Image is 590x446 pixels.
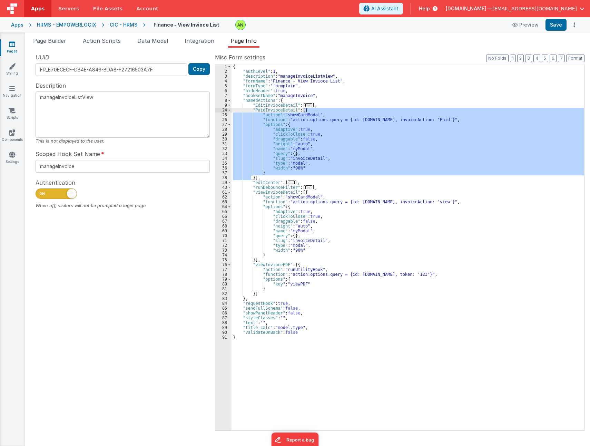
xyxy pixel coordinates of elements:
div: 69 [215,229,232,233]
div: 89 [215,325,232,330]
div: 71 [215,238,232,243]
div: 38 [215,175,232,180]
div: 7 [215,93,232,98]
div: 35 [215,161,232,166]
span: ... [305,103,312,107]
button: [DOMAIN_NAME] — [EMAIL_ADDRESS][DOMAIN_NAME] [446,5,584,12]
div: 27 [215,122,232,127]
button: 3 [525,55,532,62]
span: Help [419,5,430,12]
img: 1ed2b4006576416bae4b007ab5b07290 [236,20,245,30]
button: 2 [517,55,524,62]
button: AI Assistant [359,3,403,14]
span: Page Info [231,37,257,44]
div: 72 [215,243,232,248]
div: 75 [215,258,232,262]
div: 30 [215,137,232,142]
div: 33 [215,151,232,156]
div: 90 [215,330,232,335]
div: 80 [215,282,232,287]
div: 37 [215,171,232,175]
div: When off, visitors will not be prompted a login page. [36,202,210,209]
div: 79 [215,277,232,282]
span: Apps [31,5,45,12]
span: File Assets [93,5,123,12]
div: 4 [215,79,232,84]
div: 68 [215,224,232,229]
div: 5 [215,84,232,88]
div: 91 [215,335,232,340]
div: 34 [215,156,232,161]
span: [DOMAIN_NAME] — [446,5,492,12]
div: 31 [215,142,232,146]
div: CIC - HRMS [110,21,137,28]
div: 81 [215,287,232,291]
div: 73 [215,248,232,253]
div: 86 [215,311,232,316]
div: 29 [215,132,232,137]
button: Options [569,20,579,30]
span: ... [305,185,312,189]
div: 39 [215,180,232,185]
div: 66 [215,214,232,219]
span: UUID [36,53,49,61]
span: AI Assistant [371,5,399,12]
h4: Finance - View Invioce List [154,22,219,27]
div: 85 [215,306,232,311]
button: Preview [508,19,543,30]
div: 36 [215,166,232,171]
button: 4 [533,55,540,62]
div: This is not displayed to the user. [36,138,210,144]
div: 8 [215,98,232,103]
div: 25 [215,113,232,117]
div: 63 [215,200,232,204]
div: 43 [215,185,232,190]
div: 28 [215,127,232,132]
span: Integration [185,37,214,44]
span: Page Builder [33,37,66,44]
span: Scoped Hook Set Name [36,150,100,158]
div: 6 [215,88,232,93]
div: 77 [215,267,232,272]
div: 70 [215,233,232,238]
div: 83 [215,296,232,301]
div: HRMS - EMPOWERLOGIX [37,21,96,28]
button: 6 [550,55,557,62]
div: 32 [215,146,232,151]
div: 74 [215,253,232,258]
button: 1 [510,55,516,62]
div: 9 [215,103,232,108]
button: Format [566,55,584,62]
div: 78 [215,272,232,277]
span: Description [36,81,66,90]
div: 26 [215,117,232,122]
button: Copy [188,63,210,75]
div: 61 [215,190,232,195]
div: 24 [215,108,232,113]
div: 88 [215,320,232,325]
div: 76 [215,262,232,267]
span: Misc Form settings [215,53,265,61]
span: Data Model [137,37,168,44]
button: No Folds [486,55,509,62]
span: Action Scripts [83,37,121,44]
div: 62 [215,195,232,200]
div: 64 [215,204,232,209]
div: 84 [215,301,232,306]
button: 7 [558,55,565,62]
div: 87 [215,316,232,320]
div: 67 [215,219,232,224]
div: 1 [215,64,232,69]
div: 3 [215,74,232,79]
span: Servers [58,5,79,12]
div: 65 [215,209,232,214]
div: Apps [11,21,23,28]
span: Authentication [36,178,75,187]
div: 2 [215,69,232,74]
span: ... [288,181,295,184]
button: Save [545,19,567,31]
button: 5 [542,55,548,62]
div: 82 [215,291,232,296]
span: [EMAIL_ADDRESS][DOMAIN_NAME] [492,5,577,12]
